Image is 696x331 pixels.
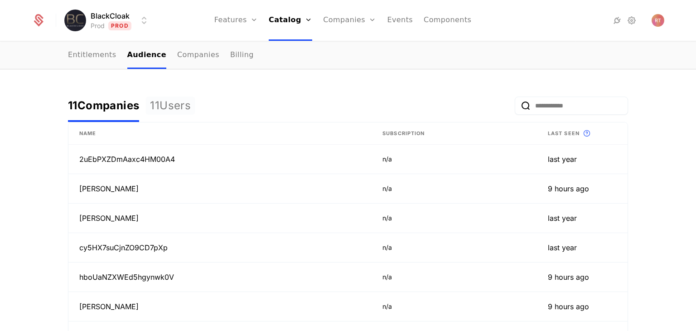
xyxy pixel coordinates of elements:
[537,233,628,263] td: last year
[68,42,254,69] ul: Choose Sub Page
[64,10,86,31] img: BlackCloak
[68,42,628,69] nav: Main
[372,122,537,145] th: Subscription
[537,263,628,292] td: 9 hours ago
[68,233,372,263] td: cy5HX7suCjnZO9CD7pXp
[382,273,526,282] div: n/a
[67,10,150,30] button: Select environment
[382,155,526,164] div: n/a
[652,14,664,27] button: Open user button
[548,130,580,137] span: Last seen
[91,21,105,30] div: Prod
[68,263,372,292] td: hboUaNZXWEd5hgynwk0V
[537,204,628,233] td: last year
[68,292,372,321] td: [PERSON_NAME]
[68,145,372,174] td: 2uEbPXZDmAaxc4HM00A4
[626,15,637,26] a: Settings
[382,243,526,252] div: n/a
[68,204,372,233] td: [PERSON_NAME]
[537,145,628,174] td: last year
[652,14,664,27] img: Raul Tegzesiu
[230,42,254,69] a: Billing
[68,89,191,122] div: ariaLabel
[108,21,131,30] span: Prod
[68,98,139,113] div: 11 Companies
[127,42,167,69] a: Audience
[68,42,116,69] a: Entitlements
[177,42,219,69] a: Companies
[68,122,372,145] th: Name
[150,98,191,113] div: 11 Users
[612,15,623,26] a: Integrations
[382,214,526,223] div: n/a
[382,302,526,311] div: n/a
[68,174,372,204] td: [PERSON_NAME]
[382,184,526,193] div: n/a
[537,174,628,204] td: 9 hours ago
[537,292,628,321] td: 9 hours ago
[91,10,130,21] span: BlackCloak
